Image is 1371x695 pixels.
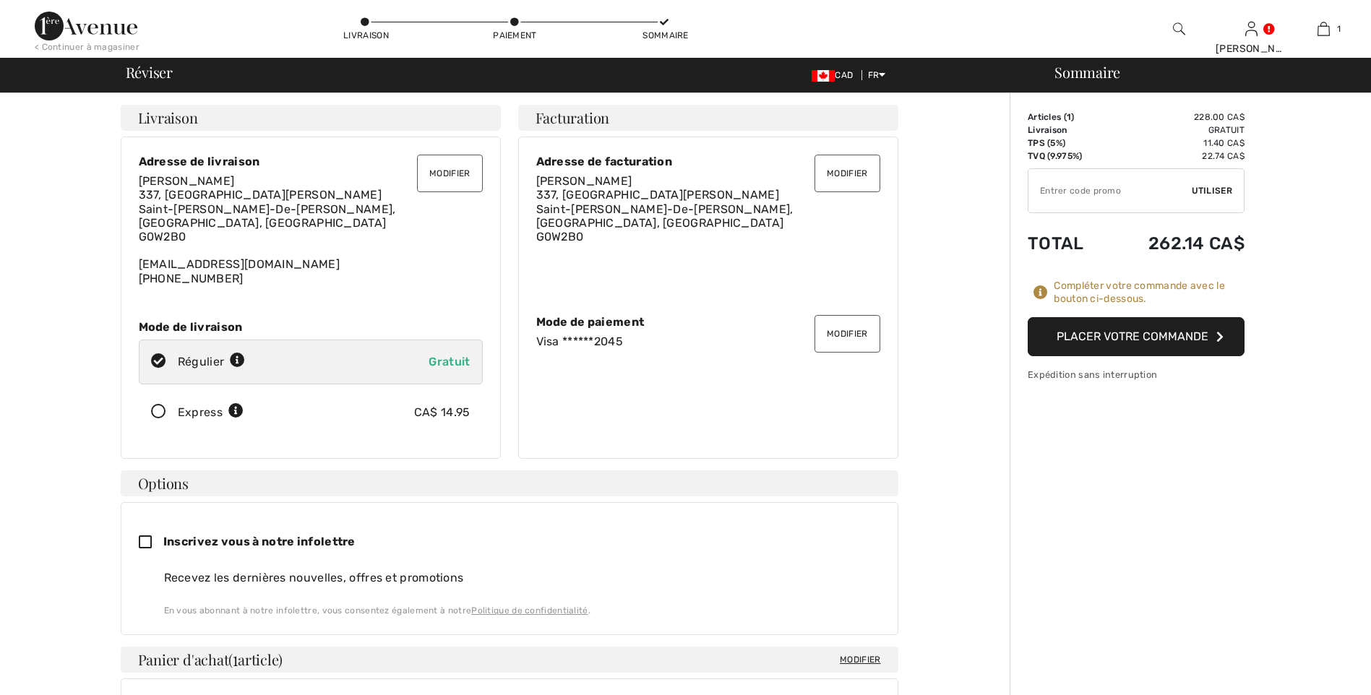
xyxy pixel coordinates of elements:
[178,404,244,421] div: Express
[1028,368,1245,381] div: Expédition sans interruption
[815,315,880,353] button: Modifier
[343,29,387,42] div: Livraison
[1173,20,1185,38] img: recherche
[868,70,886,80] span: FR
[642,29,686,42] div: Sommaire
[812,70,835,82] img: Canadian Dollar
[35,40,139,53] div: < Continuer à magasiner
[1318,20,1330,38] img: Mon panier
[1028,137,1107,150] td: TPS (5%)
[414,404,470,421] div: CA$ 14.95
[536,174,632,188] span: [PERSON_NAME]
[536,315,880,329] div: Mode de paiement
[1107,124,1245,137] td: Gratuit
[1028,169,1192,212] input: Code promo
[1028,150,1107,163] td: TVQ (9.975%)
[35,12,137,40] img: 1ère Avenue
[1288,20,1359,38] a: 1
[1337,22,1341,35] span: 1
[163,535,356,548] span: Inscrivez vous à notre infolettre
[417,155,482,192] button: Modifier
[812,70,859,80] span: CAD
[1245,20,1258,38] img: Mes infos
[139,320,483,334] div: Mode de livraison
[1107,150,1245,163] td: 22.74 CA$
[228,649,283,669] span: ( article)
[1067,112,1071,122] span: 1
[536,188,794,243] span: 337, [GEOGRAPHIC_DATA][PERSON_NAME] Saint-[PERSON_NAME]-De-[PERSON_NAME], [GEOGRAPHIC_DATA], [GEO...
[1216,41,1286,56] div: [PERSON_NAME]
[1107,137,1245,150] td: 11.40 CA$
[139,155,483,168] div: Adresse de livraison
[1107,111,1245,124] td: 228.00 CA$
[1192,184,1232,197] span: Utiliser
[164,569,880,587] div: Recevez les dernières nouvelles, offres et promotions
[1107,219,1245,268] td: 262.14 CA$
[139,174,483,285] div: [EMAIL_ADDRESS][DOMAIN_NAME] [PHONE_NUMBER]
[139,188,396,243] span: 337, [GEOGRAPHIC_DATA][PERSON_NAME] Saint-[PERSON_NAME]-De-[PERSON_NAME], [GEOGRAPHIC_DATA], [GEO...
[164,604,880,617] div: En vous abonnant à notre infolettre, vous consentez également à notre .
[815,155,880,192] button: Modifier
[1028,317,1245,356] button: Placer votre commande
[536,111,610,125] span: Facturation
[121,647,898,673] h4: Panier d'achat
[1028,111,1107,124] td: Articles ( )
[1028,219,1107,268] td: Total
[138,111,198,125] span: Livraison
[139,174,235,188] span: [PERSON_NAME]
[1037,65,1362,79] div: Sommaire
[429,355,470,368] span: Gratuit
[1054,280,1245,306] div: Compléter votre commande avec le bouton ci-dessous.
[121,470,898,496] h4: Options
[1245,22,1258,35] a: Se connecter
[178,353,246,371] div: Régulier
[233,649,238,668] span: 1
[471,605,588,616] a: Politique de confidentialité
[536,155,880,168] div: Adresse de facturation
[840,652,880,667] span: Modifier
[1028,124,1107,137] td: Livraison
[493,29,536,42] div: Paiement
[126,65,173,79] span: Réviser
